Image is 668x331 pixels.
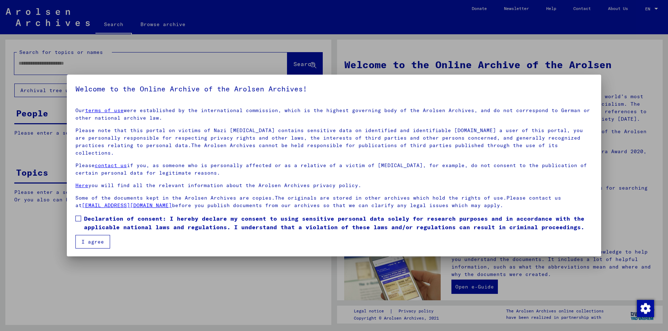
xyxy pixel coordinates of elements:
[82,202,172,209] a: [EMAIL_ADDRESS][DOMAIN_NAME]
[75,83,593,95] h5: Welcome to the Online Archive of the Arolsen Archives!
[95,162,127,169] a: contact us
[75,182,593,189] p: you will find all the relevant information about the Arolsen Archives privacy policy.
[84,214,593,231] span: Declaration of consent: I hereby declare my consent to using sensitive personal data solely for r...
[637,300,654,317] img: Change consent
[75,182,88,189] a: Here
[637,300,654,317] div: Change consent
[85,107,124,114] a: terms of use
[75,162,593,177] p: Please if you, as someone who is personally affected or as a relative of a victim of [MEDICAL_DAT...
[75,194,593,209] p: Some of the documents kept in the Arolsen Archives are copies.The originals are stored in other a...
[75,235,110,249] button: I agree
[75,107,593,122] p: Our were established by the international commission, which is the highest governing body of the ...
[75,127,593,157] p: Please note that this portal on victims of Nazi [MEDICAL_DATA] contains sensitive data on identif...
